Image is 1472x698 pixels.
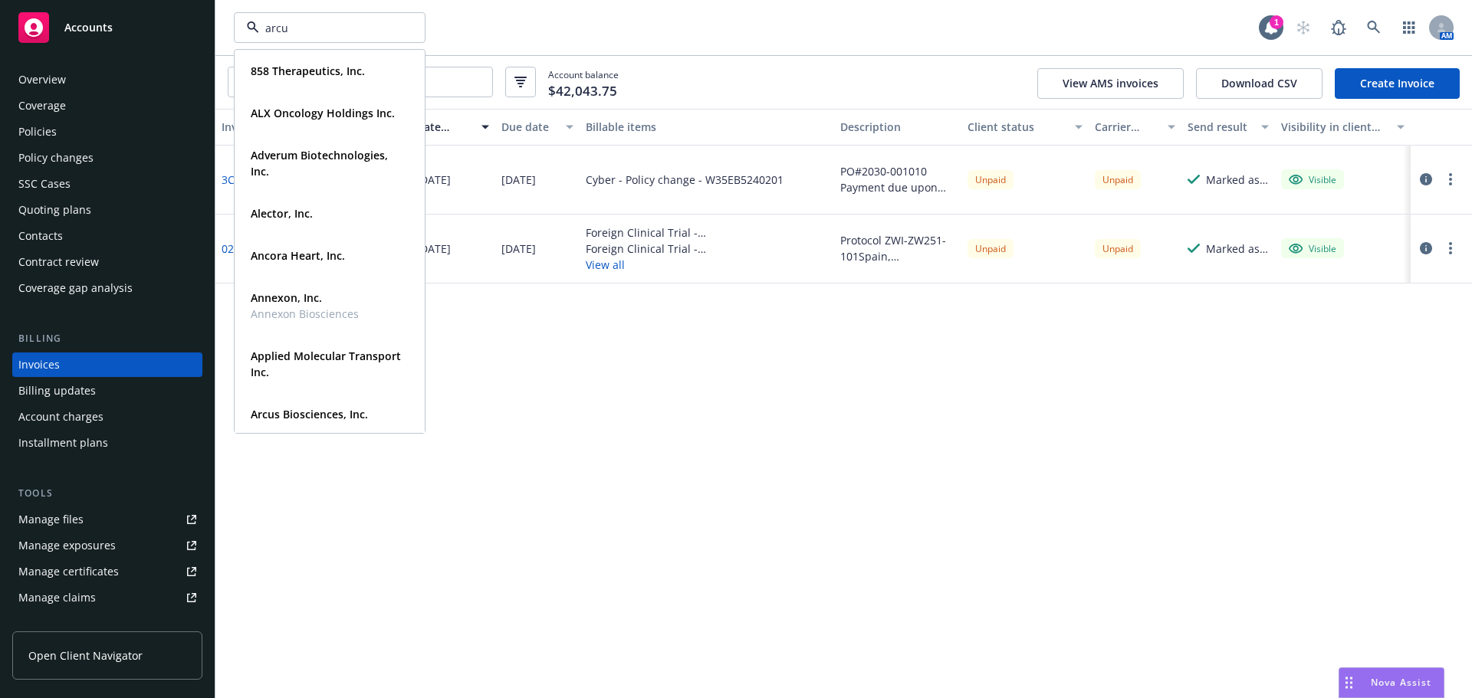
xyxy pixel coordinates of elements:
div: Marked as sent [1206,241,1269,257]
button: Client status [961,109,1089,146]
div: Description [840,119,955,135]
div: [DATE] [501,241,536,257]
div: SSC Cases [18,172,71,196]
a: Report a Bug [1323,12,1354,43]
button: View all [586,257,828,273]
a: Coverage [12,93,202,118]
div: Foreign Clinical Trial - [GEOGRAPHIC_DATA]/ZWI-ZW251-101 - MCICET25053 [586,224,828,241]
div: Carrier status [1095,119,1159,135]
div: Visible [1289,172,1336,186]
div: [DATE] [416,172,451,188]
strong: Annexon, Inc. [251,290,322,305]
a: Manage BORs [12,611,202,636]
span: Account balance [548,68,619,97]
div: Unpaid [1095,239,1141,258]
div: Billable items [586,119,828,135]
div: 1 [1270,15,1283,29]
div: Drag to move [1339,668,1359,697]
div: Contract review [18,250,99,274]
button: Description [834,109,961,146]
button: Visibility in client dash [1275,109,1411,146]
strong: Adverum Biotechnologies, Inc. [251,148,388,179]
div: Unpaid [968,239,1014,258]
strong: Arcus Biosciences, Inc. [251,407,368,421]
div: Tools [12,486,202,501]
span: $42,043.75 [548,81,617,101]
div: [DATE] [501,172,536,188]
div: PO#2030-001010 Payment due upon receipt. Thank you. [840,163,955,195]
button: Send result [1181,109,1275,146]
a: Policies [12,120,202,144]
a: 3C31F5A4 [222,172,271,188]
a: Manage files [12,507,202,532]
button: Billable items [580,109,834,146]
div: Overview [18,67,66,92]
a: Search [1359,12,1389,43]
div: Visibility in client dash [1281,119,1388,135]
div: Unpaid [1095,170,1141,189]
a: Policy changes [12,146,202,170]
span: Open Client Navigator [28,647,143,664]
div: Send result [1188,119,1252,135]
div: Invoice ID [222,119,278,135]
div: [DATE] [416,241,451,257]
button: Download CSV [1196,68,1322,99]
div: Due date [501,119,557,135]
div: Quoting plans [18,198,91,222]
a: Create Invoice [1335,68,1460,99]
a: Manage claims [12,585,202,610]
a: Start snowing [1288,12,1319,43]
span: Accounts [64,21,113,34]
div: Client status [968,119,1066,135]
a: Account charges [12,405,202,429]
strong: ALX Oncology Holdings Inc. [251,106,395,120]
div: Manage exposures [18,533,116,558]
a: Manage certificates [12,559,202,584]
a: Overview [12,67,202,92]
div: Marked as sent [1206,172,1269,188]
div: Protocol ZWI-ZW251-101Spain, [GEOGRAPHIC_DATA], [GEOGRAPHIC_DATA], & [GEOGRAPHIC_DATA] Payment du... [840,232,955,264]
button: Due date [495,109,580,146]
button: Carrier status [1089,109,1182,146]
a: Quoting plans [12,198,202,222]
div: Billing [12,331,202,346]
div: Visible [1289,241,1336,255]
div: Manage claims [18,585,96,610]
span: Annexon Biosciences [251,306,359,322]
strong: Applied Molecular Transport Inc. [251,349,401,379]
a: SSC Cases [12,172,202,196]
strong: Ancora Heart, Inc. [251,248,345,263]
div: Invoices [18,352,60,377]
a: Manage exposures [12,533,202,558]
button: Date issued [410,109,495,146]
a: Accounts [12,6,202,49]
a: Contract review [12,250,202,274]
a: Coverage gap analysis [12,276,202,300]
div: Billing updates [18,378,96,403]
a: Installment plans [12,431,202,455]
a: Contacts [12,224,202,248]
div: Coverage [18,93,66,118]
div: Contacts [18,224,63,248]
div: Policies [18,120,57,144]
a: 028B75CC [222,241,273,257]
div: Manage files [18,507,84,532]
a: Invoices [12,352,202,377]
div: Coverage gap analysis [18,276,133,300]
span: Nova Assist [1371,676,1431,689]
div: Account charges [18,405,103,429]
strong: Alector, Inc. [251,206,313,221]
div: Policy changes [18,146,94,170]
div: Date issued [416,119,472,135]
a: Billing updates [12,378,202,403]
div: Unpaid [968,170,1014,189]
button: Nova Assist [1339,667,1444,698]
div: Manage certificates [18,559,119,584]
div: Installment plans [18,431,108,455]
a: Switch app [1394,12,1424,43]
button: View AMS invoices [1037,68,1184,99]
button: Invoice ID [215,109,301,146]
div: Manage BORs [18,611,90,636]
div: Cyber - Policy change - W35EB5240201 [586,172,784,188]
